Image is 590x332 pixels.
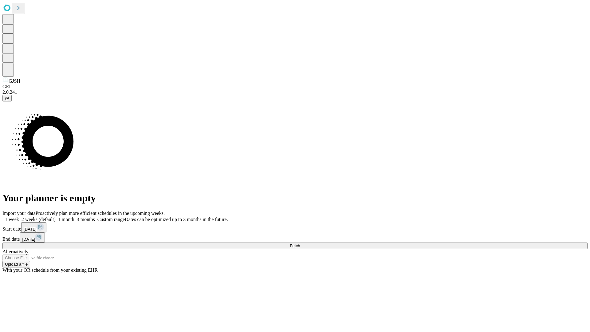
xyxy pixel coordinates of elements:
span: Alternatively [2,249,28,254]
div: 2.0.241 [2,89,588,95]
span: 3 months [77,217,95,222]
div: End date [2,232,588,243]
span: Custom range [97,217,125,222]
h1: Your planner is empty [2,192,588,204]
div: Start date [2,222,588,232]
span: 1 month [58,217,74,222]
button: Fetch [2,243,588,249]
span: GJSH [9,78,20,84]
span: With your OR schedule from your existing EHR [2,267,98,273]
span: 1 week [5,217,19,222]
span: Proactively plan more efficient schedules in the upcoming weeks. [36,211,165,216]
span: @ [5,96,9,101]
span: [DATE] [22,237,35,242]
div: GEI [2,84,588,89]
button: [DATE] [20,232,45,243]
span: Fetch [290,243,300,248]
span: Dates can be optimized up to 3 months in the future. [125,217,228,222]
button: @ [2,95,12,101]
span: [DATE] [24,227,37,231]
span: Import your data [2,211,36,216]
span: 2 weeks (default) [22,217,56,222]
button: Upload a file [2,261,30,267]
button: [DATE] [21,222,46,232]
